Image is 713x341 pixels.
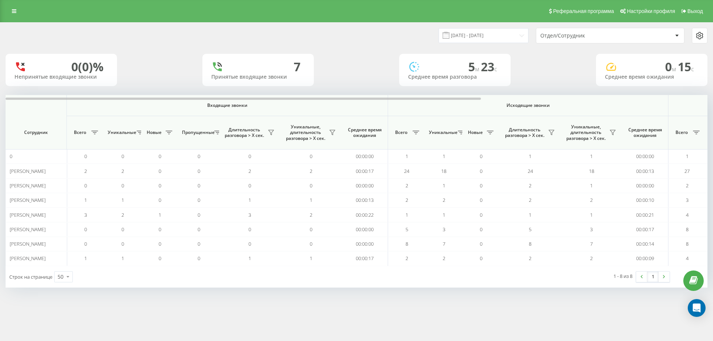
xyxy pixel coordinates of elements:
span: 0 [159,255,161,262]
span: 1 [443,153,445,160]
span: 0 [198,153,200,160]
span: 0 [480,153,482,160]
span: 0 [480,197,482,203]
span: 1 [310,197,312,203]
span: 2 [310,168,312,174]
span: 1 [529,212,531,218]
span: 1 [159,212,161,218]
span: 1 [310,255,312,262]
span: 1 [406,153,408,160]
span: 5 [468,59,481,75]
span: 0 [665,59,678,75]
span: Уникальные [429,129,456,135]
span: 0 [121,240,124,247]
span: 1 [121,197,124,203]
span: 2 [590,255,593,262]
span: 0 [159,197,161,203]
span: [PERSON_NAME] [10,168,46,174]
td: 00:00:17 [342,251,388,266]
span: 2 [248,168,251,174]
span: 0 [310,153,312,160]
span: 0 [159,153,161,160]
span: 18 [441,168,446,174]
span: 8 [406,240,408,247]
span: Выход [687,8,703,14]
td: 00:00:10 [622,193,668,207]
span: 0 [480,226,482,233]
span: 3 [686,197,688,203]
span: 0 [159,182,161,189]
span: 15 [678,59,694,75]
span: 2 [406,255,408,262]
span: 2 [590,197,593,203]
span: м [475,65,481,73]
span: 5 [529,226,531,233]
span: Всего [71,129,89,135]
span: 2 [121,212,124,218]
span: 1 [590,212,593,218]
span: 0 [198,240,200,247]
div: 0 (0)% [71,60,104,74]
span: 1 [590,182,593,189]
td: 00:00:00 [342,178,388,193]
span: 2 [310,212,312,218]
div: Отдел/Сотрудник [540,33,629,39]
div: Среднее время ожидания [605,74,699,80]
div: 50 [58,273,64,281]
span: Строк на странице [9,273,52,280]
span: 2 [529,197,531,203]
span: 24 [528,168,533,174]
td: 00:00:00 [342,149,388,164]
span: [PERSON_NAME] [10,255,46,262]
span: 0 [198,212,200,218]
td: 00:00:17 [342,164,388,178]
span: 2 [443,255,445,262]
span: Среднее время ожидания [347,127,382,138]
span: Уникальные, длительность разговора > Х сек. [564,124,607,141]
span: 0 [84,153,87,160]
span: 0 [121,153,124,160]
td: 00:00:00 [342,237,388,251]
span: 1 [406,212,408,218]
span: [PERSON_NAME] [10,197,46,203]
span: 1 [248,197,251,203]
span: 24 [404,168,409,174]
span: 1 [686,153,688,160]
span: 2 [406,182,408,189]
span: 0 [310,182,312,189]
span: 2 [84,168,87,174]
div: Принятые входящие звонки [211,74,305,80]
span: 0 [480,168,482,174]
span: 3 [84,212,87,218]
span: 0 [480,212,482,218]
span: 0 [84,182,87,189]
span: 0 [198,197,200,203]
span: 0 [198,226,200,233]
span: 3 [590,226,593,233]
span: 0 [10,153,12,160]
span: 5 [406,226,408,233]
span: Всего [672,129,691,135]
span: 1 [443,182,445,189]
span: [PERSON_NAME] [10,240,46,247]
span: 0 [310,226,312,233]
span: 0 [198,255,200,262]
span: 7 [590,240,593,247]
span: 0 [198,182,200,189]
span: Входящие звонки [86,102,368,108]
span: c [691,65,694,73]
span: м [672,65,678,73]
span: 0 [480,240,482,247]
td: 00:00:21 [622,207,668,222]
span: 0 [198,168,200,174]
div: Среднее время разговора [408,74,502,80]
span: 0 [159,240,161,247]
span: 18 [589,168,594,174]
span: [PERSON_NAME] [10,226,46,233]
span: 0 [248,240,251,247]
span: 3 [443,226,445,233]
span: 4 [686,212,688,218]
td: 00:00:14 [622,237,668,251]
div: Open Intercom Messenger [688,299,706,317]
td: 00:00:09 [622,251,668,266]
